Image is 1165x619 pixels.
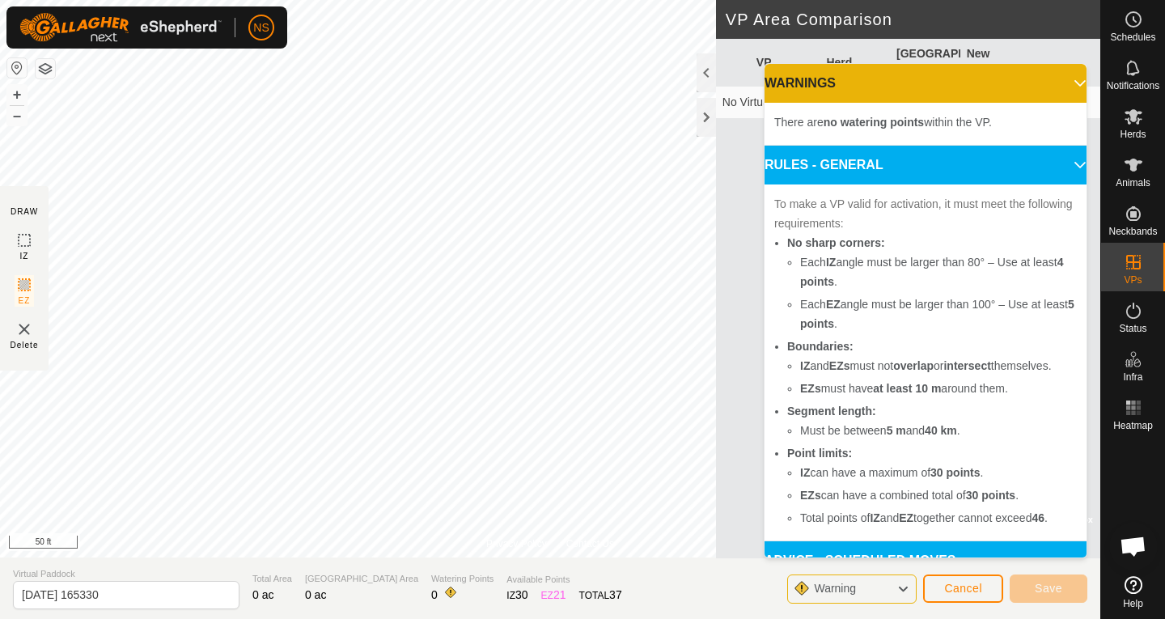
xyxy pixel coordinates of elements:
[7,85,27,104] button: +
[814,582,856,595] span: Warning
[870,511,879,524] b: IZ
[11,206,38,218] div: DRAW
[765,64,1087,103] p-accordion-header: WARNINGS
[1110,32,1155,42] span: Schedules
[1101,570,1165,615] a: Help
[800,256,1064,288] b: 4 points
[800,359,810,372] b: IZ
[765,74,836,93] span: WARNINGS
[765,184,1087,541] p-accordion-content: RULES - GENERAL
[800,466,810,479] b: IZ
[887,424,906,437] b: 5 m
[36,59,55,78] button: Map Layers
[800,379,1077,398] li: must have around them.
[800,508,1077,528] li: Total points of and together cannot exceed .
[553,588,566,601] span: 21
[765,146,1087,184] p-accordion-header: RULES - GENERAL
[800,356,1077,375] li: and must not or themselves.
[19,295,31,307] span: EZ
[925,424,957,437] b: 40 km
[1108,227,1157,236] span: Neckbands
[873,382,941,395] b: at least 10 m
[252,572,292,586] span: Total Area
[1120,129,1146,139] span: Herds
[820,39,890,87] th: Herd
[1010,574,1087,603] button: Save
[7,106,27,125] button: –
[253,19,269,36] span: NS
[800,421,1077,440] li: Must be between and .
[750,39,820,87] th: VP
[20,250,29,262] span: IZ
[726,10,1100,29] h2: VP Area Comparison
[1116,178,1150,188] span: Animals
[252,588,273,601] span: 0 ac
[893,359,934,372] b: overlap
[826,298,841,311] b: EZ
[824,116,924,129] b: no watering points
[1113,421,1153,430] span: Heatmap
[431,588,438,601] span: 0
[305,572,418,586] span: [GEOGRAPHIC_DATA] Area
[774,197,1073,230] span: To make a VP valid for activation, it must meet the following requirements:
[800,463,1077,482] li: can have a maximum of .
[800,295,1077,333] li: Each angle must be larger than 100° – Use at least .
[943,359,990,372] b: intersect
[923,574,1003,603] button: Cancel
[966,489,1015,502] b: 30 points
[1109,522,1158,570] div: Open chat
[609,588,622,601] span: 37
[774,116,992,129] span: There are within the VP.
[960,39,1031,87] th: New Allocation
[541,587,566,604] div: EZ
[1119,324,1146,333] span: Status
[13,567,239,581] span: Virtual Paddock
[800,252,1077,291] li: Each angle must be larger than 80° – Use at least .
[765,103,1087,145] p-accordion-content: WARNINGS
[7,58,27,78] button: Reset Map
[1123,599,1143,608] span: Help
[930,466,980,479] b: 30 points
[800,485,1077,505] li: can have a combined total of .
[506,587,527,604] div: IZ
[765,541,1087,580] p-accordion-header: ADVICE - SCHEDULED MOVES
[826,256,836,269] b: IZ
[305,588,326,601] span: 0 ac
[787,340,854,353] b: Boundaries:
[800,489,821,502] b: EZs
[506,573,621,587] span: Available Points
[765,551,955,570] span: ADVICE - SCHEDULED MOVES
[800,298,1074,330] b: 5 points
[787,447,852,460] b: Point limits:
[579,587,622,604] div: TOTAL
[800,382,821,395] b: EZs
[829,359,850,372] b: EZs
[716,87,1100,119] td: No Virtual Paddocks yet, now.
[15,320,34,339] img: VP
[765,155,883,175] span: RULES - GENERAL
[1123,372,1142,382] span: Infra
[1107,81,1159,91] span: Notifications
[1032,511,1044,524] b: 46
[11,339,39,351] span: Delete
[899,511,913,524] b: EZ
[566,536,614,551] a: Contact Us
[787,405,876,418] b: Segment length:
[1035,582,1062,595] span: Save
[1124,275,1142,285] span: VPs
[944,582,982,595] span: Cancel
[787,236,885,249] b: No sharp corners:
[515,588,528,601] span: 30
[19,13,222,42] img: Gallagher Logo
[890,39,960,87] th: [GEOGRAPHIC_DATA] Area
[486,536,547,551] a: Privacy Policy
[431,572,494,586] span: Watering Points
